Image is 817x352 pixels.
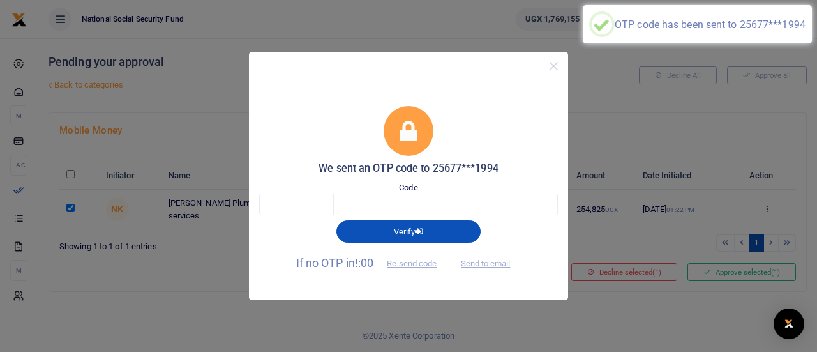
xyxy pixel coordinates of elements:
[544,57,563,75] button: Close
[774,309,804,339] div: Open Intercom Messenger
[355,256,373,270] span: !:00
[399,181,417,194] label: Code
[296,256,448,270] span: If no OTP in
[259,162,558,175] h5: We sent an OTP code to 25677***1994
[336,220,481,242] button: Verify
[615,19,806,31] div: OTP code has been sent to 25677***1994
